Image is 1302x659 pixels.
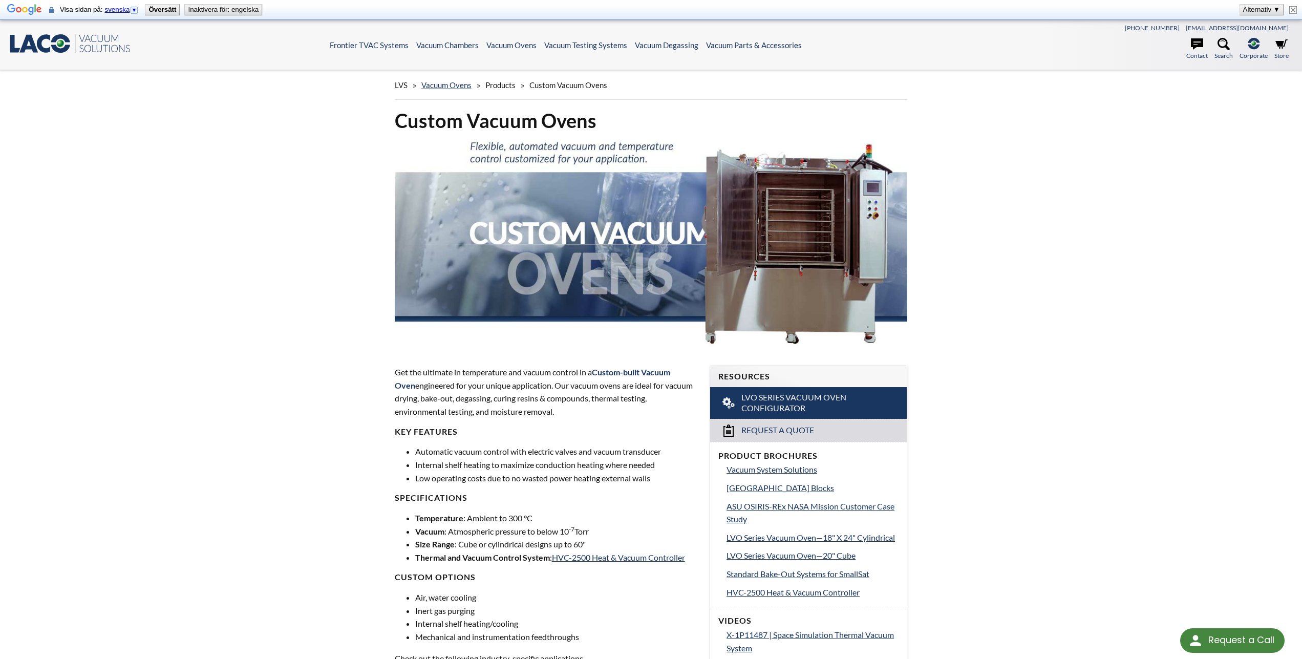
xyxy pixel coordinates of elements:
[718,615,899,626] h4: Videos
[145,5,179,15] button: Översätt
[1240,5,1283,15] button: Alternativ ▼
[710,419,907,442] a: Request a Quote
[415,458,697,472] li: Internal shelf heating to maximize conduction heating where needed
[727,463,899,476] a: Vacuum System Solutions
[415,472,697,485] li: Low operating costs due to no wasted power heating external walls
[395,366,697,418] p: Get the ultimate in temperature and vacuum control in a engineered for your unique application. O...
[1125,24,1180,32] a: [PHONE_NUMBER]
[395,80,408,90] span: LVS
[552,552,685,562] a: HVC-2500 Heat & Vacuum Controller
[415,525,697,538] li: : Atmospheric pressure to below 10 Torr
[485,80,516,90] span: Products
[1214,38,1233,60] a: Search
[60,6,141,13] span: Visa sidan på:
[395,427,697,437] h4: KEY FEATURES
[1180,628,1285,653] div: Request a Call
[718,451,899,461] h4: Product Brochures
[395,367,670,390] strong: Custom-built Vacuum Oven
[727,586,899,599] a: HVC-2500 Heat & Vacuum Controller
[330,40,409,50] a: Frontier TVAC Systems
[741,392,879,414] span: LVO Series Vacuum Oven Configurator
[395,71,908,100] div: » » »
[1186,24,1289,32] a: [EMAIL_ADDRESS][DOMAIN_NAME]
[727,531,899,544] a: LVO Series Vacuum Oven—18" X 24" Cylindrical
[415,591,697,604] li: Air, water cooling
[1186,38,1208,60] a: Contact
[727,501,894,524] span: ASU OSIRIS-REx NASA Mission Customer Case Study
[706,40,802,50] a: Vacuum Parts & Accessories
[415,551,697,564] li: :
[395,493,697,503] h4: SPECIFICATIONS
[415,512,697,525] li: : Ambient to 300 °C
[718,371,899,382] h4: Resources
[727,550,856,560] span: LVO Series Vacuum Oven—20" Cube
[415,445,697,458] li: Automatic vacuum control with electric valves and vacuum transducer
[1289,6,1297,14] img: Stäng
[415,538,697,551] li: : Cube or cylindrical designs up to 60"
[727,587,860,597] span: HVC-2500 Heat & Vacuum Controller
[415,539,455,549] strong: Size Range
[569,525,574,533] sup: -7
[1274,38,1289,60] a: Store
[395,141,908,347] img: Custom Vacuum Ovens header
[395,572,697,583] h4: CUSTOM OPTIONS
[415,552,550,562] strong: Thermal and Vacuum Control System
[544,40,627,50] a: Vacuum Testing Systems
[1187,632,1204,649] img: round button
[395,108,908,133] h1: Custom Vacuum Ovens
[727,549,899,562] a: LVO Series Vacuum Oven—20" Cube
[727,628,899,654] a: X-1P11487 | Space Simulation Thermal Vacuum System
[7,3,42,17] img: Google Översätt
[727,500,899,526] a: ASU OSIRIS-REx NASA Mission Customer Case Study
[727,630,894,653] span: X-1P11487 | Space Simulation Thermal Vacuum System
[415,630,697,644] li: Mechanical and instrumentation feedthroughs
[416,40,479,50] a: Vacuum Chambers
[185,5,262,15] button: Inaktivera för: engelska
[727,533,895,542] span: LVO Series Vacuum Oven—18" X 24" Cylindrical
[727,569,869,579] span: Standard Bake-Out Systems for SmallSat
[635,40,698,50] a: Vacuum Degassing
[727,464,817,474] span: Vacuum System Solutions
[1208,628,1274,652] div: Request a Call
[727,481,899,495] a: [GEOGRAPHIC_DATA] Blocks
[49,6,54,14] img: När innehållet på den här säkra sidan skickas till Google för översättning används en säker anslu...
[486,40,537,50] a: Vacuum Ovens
[529,80,607,90] span: Custom Vacuum Ovens
[1240,51,1268,60] span: Corporate
[104,6,130,13] span: svenska
[415,513,463,523] strong: Temperature
[710,387,907,419] a: LVO Series Vacuum Oven Configurator
[421,80,472,90] a: Vacuum Ovens
[741,425,814,436] span: Request a Quote
[415,617,697,630] li: Internal shelf heating/cooling
[415,604,697,618] li: Inert gas purging
[727,567,899,581] a: Standard Bake-Out Systems for SmallSat
[415,526,444,536] strong: Vacuum
[727,483,834,493] span: [GEOGRAPHIC_DATA] Blocks
[104,6,139,13] a: svenska
[148,6,176,13] b: Översätt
